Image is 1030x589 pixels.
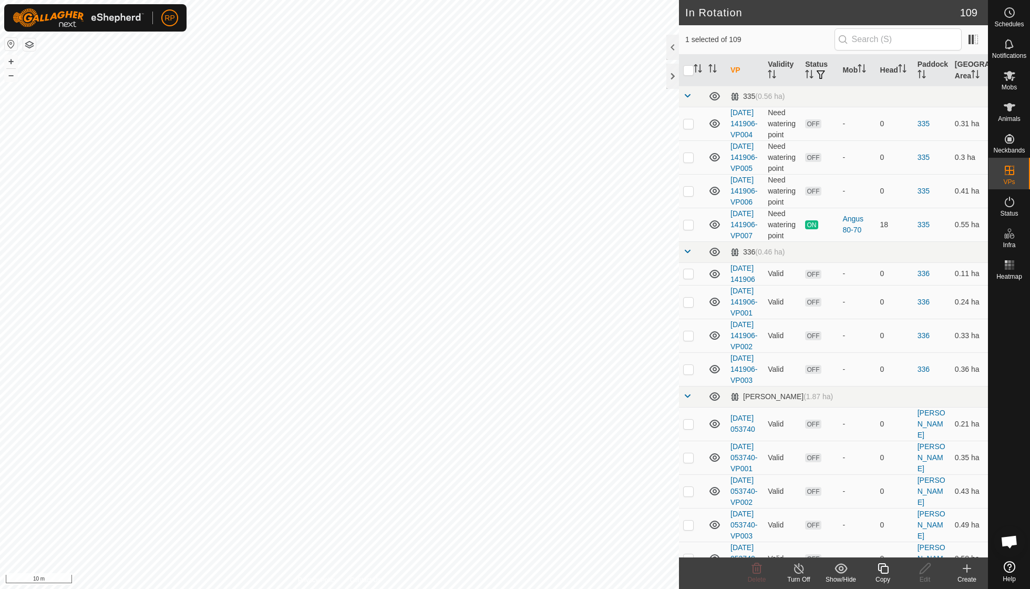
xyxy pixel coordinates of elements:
td: 0.21 ha [951,407,988,441]
p-sorticon: Activate to sort [898,66,907,74]
a: [DATE] 141906 [730,264,755,283]
span: OFF [805,365,821,374]
a: [DATE] 141906-VP004 [730,108,757,139]
td: 0.33 ha [951,319,988,352]
td: 0 [876,107,913,140]
td: 0 [876,474,913,508]
td: Need watering point [764,208,801,241]
div: Create [946,575,988,584]
td: 0.43 ha [951,474,988,508]
a: [DATE] 053740-VP002 [730,476,757,506]
th: [GEOGRAPHIC_DATA] Area [951,55,988,86]
div: 335 [730,92,785,101]
td: 0 [876,319,913,352]
span: Animals [998,116,1021,122]
td: Need watering point [764,140,801,174]
td: Valid [764,441,801,474]
th: Mob [838,55,875,86]
a: [DATE] 141906-VP001 [730,287,757,317]
a: [PERSON_NAME] [918,543,945,574]
p-sorticon: Activate to sort [918,72,926,80]
td: 0.49 ha [951,508,988,542]
span: Help [1003,576,1016,582]
span: OFF [805,420,821,429]
span: Schedules [994,21,1024,27]
div: - [842,520,871,531]
td: 18 [876,208,913,241]
a: 336 [918,365,930,373]
span: OFF [805,521,821,530]
div: - [842,419,871,430]
td: Need watering point [764,174,801,208]
td: 0.35 ha [951,441,988,474]
a: [PERSON_NAME] [918,476,945,506]
span: OFF [805,331,821,340]
div: Angus 80-70 [842,214,871,236]
button: Map Layers [23,38,36,51]
td: 0.31 ha [951,107,988,140]
span: OFF [805,270,821,279]
td: 0.24 ha [951,285,988,319]
a: [PERSON_NAME] [918,442,945,473]
div: - [842,330,871,341]
a: Open chat [994,526,1025,557]
a: [DATE] 053740-VP003 [730,510,757,540]
span: (0.46 ha) [755,248,785,256]
span: OFF [805,298,821,307]
td: 0 [876,542,913,575]
div: [PERSON_NAME] [730,392,833,401]
p-sorticon: Activate to sort [694,66,702,74]
span: OFF [805,554,821,563]
td: 0.58 ha [951,542,988,575]
span: Mobs [1002,84,1017,90]
td: Need watering point [764,107,801,140]
td: 0.55 ha [951,208,988,241]
p-sorticon: Activate to sort [858,66,866,74]
a: 335 [918,119,930,128]
td: 0 [876,174,913,208]
button: – [5,69,17,82]
a: 335 [918,153,930,161]
span: 1 selected of 109 [685,34,835,45]
a: Help [988,557,1030,586]
td: Valid [764,474,801,508]
div: - [842,152,871,163]
a: [DATE] 053740 [730,414,755,433]
a: [DATE] 141906-VP007 [730,209,757,240]
td: 0.11 ha [951,262,988,285]
span: (1.87 ha) [804,392,833,401]
td: Valid [764,542,801,575]
div: Edit [904,575,946,584]
div: - [842,452,871,463]
th: Head [876,55,913,86]
div: - [842,186,871,197]
a: [DATE] 141906-VP005 [730,142,757,172]
td: 0.36 ha [951,352,988,386]
span: OFF [805,453,821,462]
span: Notifications [992,53,1026,59]
th: VP [726,55,764,86]
td: 0 [876,140,913,174]
a: [DATE] 053740-VP004 [730,543,757,574]
td: 0.3 ha [951,140,988,174]
a: [DATE] 141906-VP006 [730,176,757,206]
td: Valid [764,285,801,319]
a: 336 [918,331,930,340]
button: + [5,55,17,68]
span: RP [164,13,174,24]
a: 336 [918,298,930,306]
td: Valid [764,262,801,285]
a: [DATE] 053740-VP001 [730,442,757,473]
td: 0 [876,407,913,441]
p-sorticon: Activate to sort [971,72,980,80]
input: Search (S) [835,28,962,50]
span: OFF [805,153,821,162]
span: Status [1000,210,1018,217]
div: Turn Off [778,575,820,584]
button: Reset Map [5,38,17,50]
p-sorticon: Activate to sort [708,66,717,74]
td: 0 [876,262,913,285]
div: - [842,486,871,497]
td: 0 [876,508,913,542]
div: Copy [862,575,904,584]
